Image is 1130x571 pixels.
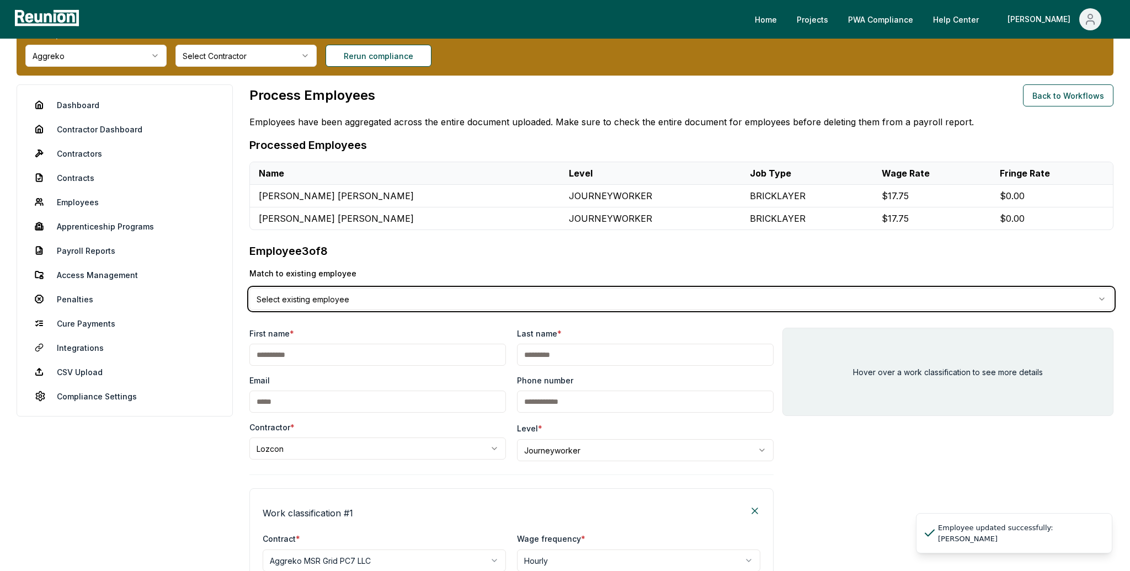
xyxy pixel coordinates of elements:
a: PWA Compliance [839,8,922,30]
th: Fringe Rate [991,162,1113,185]
td: $ 17.75 [873,207,991,230]
a: Contractors [26,142,223,164]
label: Match to existing employee [249,268,356,279]
a: Contracts [26,167,223,189]
td: $ 0.00 [991,185,1113,207]
th: Wage Rate [873,162,991,185]
label: Contract [263,534,300,543]
a: Employees [26,191,223,213]
a: Compliance Settings [26,385,223,407]
button: Back to Workflows [1023,84,1113,106]
label: Email [249,375,270,386]
a: Penalties [26,288,223,310]
a: Payroll Reports [26,239,223,262]
th: Name [250,162,560,185]
a: Access Management [26,264,223,286]
a: Projects [788,8,837,30]
nav: Main [746,8,1119,30]
label: Last name [517,328,562,339]
td: BRICKLAYER [741,185,873,207]
div: Employee updated successfully: [PERSON_NAME] [938,522,1103,544]
td: JOURNEYWORKER [560,185,742,207]
button: [PERSON_NAME] [999,8,1110,30]
td: JOURNEYWORKER [560,207,742,230]
label: Wage frequency [517,534,585,543]
a: Apprenticeship Programs [26,215,223,237]
th: Level [560,162,742,185]
p: Hover over a work classification to see more details [853,366,1043,378]
td: $ 0.00 [991,207,1113,230]
label: Level [517,424,542,433]
div: [PERSON_NAME] [1008,8,1075,30]
a: CSV Upload [26,361,223,383]
a: Home [746,8,786,30]
th: Job Type [741,162,873,185]
a: Contractor Dashboard [26,118,223,140]
h2: Employee 3 of 8 [249,243,328,259]
td: $ 17.75 [873,185,991,207]
td: [PERSON_NAME] [PERSON_NAME] [250,185,560,207]
td: [PERSON_NAME] [PERSON_NAME] [250,207,560,230]
h4: Work classification # 1 [263,506,353,520]
a: Dashboard [26,94,223,116]
p: Employees have been aggregated across the entire document uploaded. Make sure to check the entire... [249,115,1113,129]
a: Cure Payments [26,312,223,334]
a: Help Center [924,8,988,30]
a: Integrations [26,337,223,359]
label: First name [249,328,294,339]
button: Rerun compliance [326,45,431,67]
label: Phone number [517,375,573,386]
label: Contractor [249,421,295,433]
td: BRICKLAYER [741,207,873,230]
h1: Process Employees [249,87,375,104]
h2: Processed Employees [249,137,1113,153]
